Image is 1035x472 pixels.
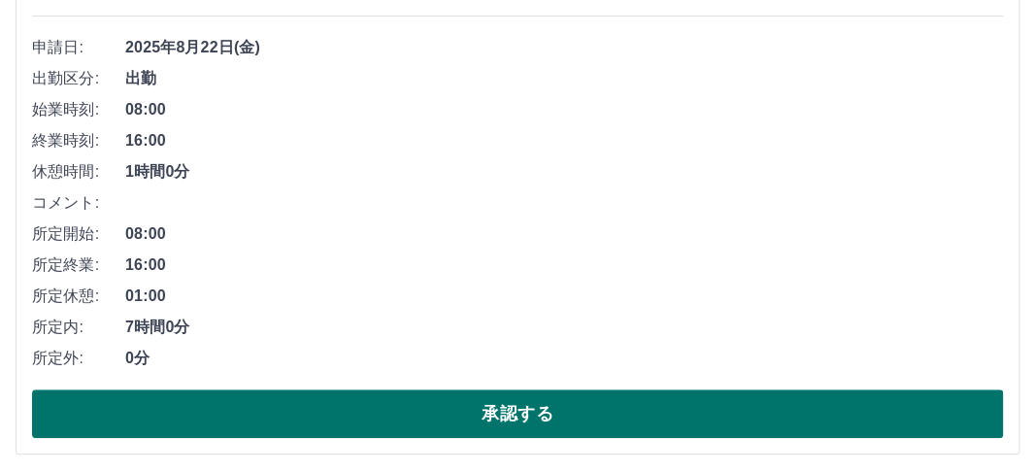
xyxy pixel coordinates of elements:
span: 2025年8月22日(金) [125,36,1003,59]
span: 0分 [125,347,1003,370]
span: 所定終業: [32,253,125,277]
span: 休憩時間: [32,160,125,184]
span: 所定外: [32,347,125,370]
span: 申請日: [32,36,125,59]
span: 16:00 [125,129,1003,152]
span: コメント: [32,191,125,215]
span: 08:00 [125,98,1003,121]
span: 1時間0分 [125,160,1003,184]
span: 16:00 [125,253,1003,277]
span: 7時間0分 [125,316,1003,339]
span: 始業時刻: [32,98,125,121]
span: 所定休憩: [32,285,125,308]
span: 01:00 [125,285,1003,308]
span: 終業時刻: [32,129,125,152]
span: 所定内: [32,316,125,339]
span: 出勤区分: [32,67,125,90]
span: 出勤 [125,67,1003,90]
span: 所定開始: [32,222,125,246]
button: 承認する [32,389,1003,438]
span: 08:00 [125,222,1003,246]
